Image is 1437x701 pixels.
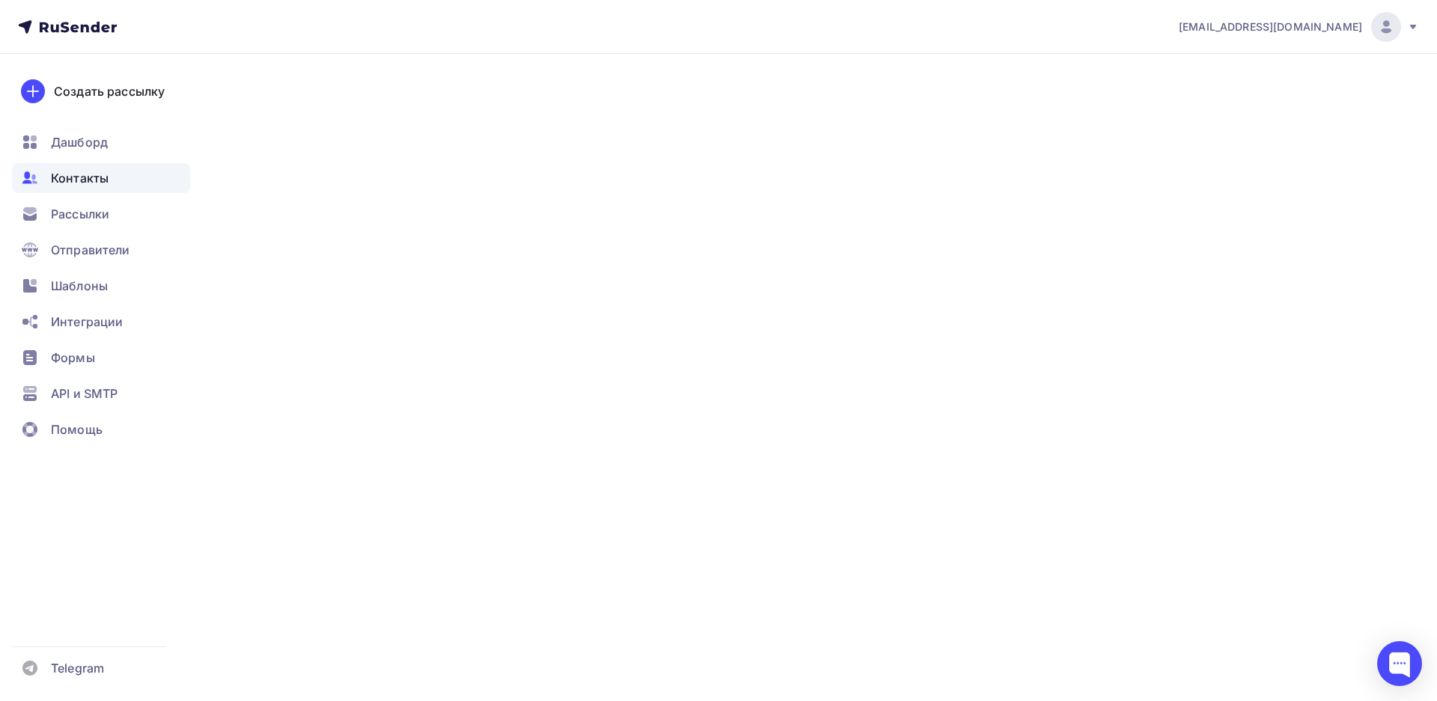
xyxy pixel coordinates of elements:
[51,349,95,367] span: Формы
[371,337,483,355] div: История отправок
[12,163,190,193] a: Контакты
[51,659,104,677] span: Telegram
[1179,12,1419,42] a: [EMAIL_ADDRESS][DOMAIN_NAME]
[1179,19,1362,34] span: [EMAIL_ADDRESS][DOMAIN_NAME]
[668,257,1260,275] input: Укажите имя контакта
[51,205,109,223] span: Рассылки
[12,343,190,373] a: Формы
[51,313,123,331] span: Интеграции
[12,235,190,265] a: Отправители
[371,195,1269,213] h4: Параметры
[51,420,103,438] span: Помощь
[51,169,109,187] span: Контакты
[1185,87,1251,104] div: Сохранить
[12,199,190,229] a: Рассылки
[12,271,190,301] a: Шаблоны
[51,277,108,295] span: Шаблоны
[660,231,1269,251] legend: Имя
[54,82,165,100] div: Создать рассылку
[12,127,190,157] a: Дашборд
[379,257,635,275] input: Укажите номер телефона
[51,241,130,259] span: Отправители
[371,231,644,251] legend: Телефон
[51,385,118,402] span: API и SMTP
[51,133,108,151] span: Дашборд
